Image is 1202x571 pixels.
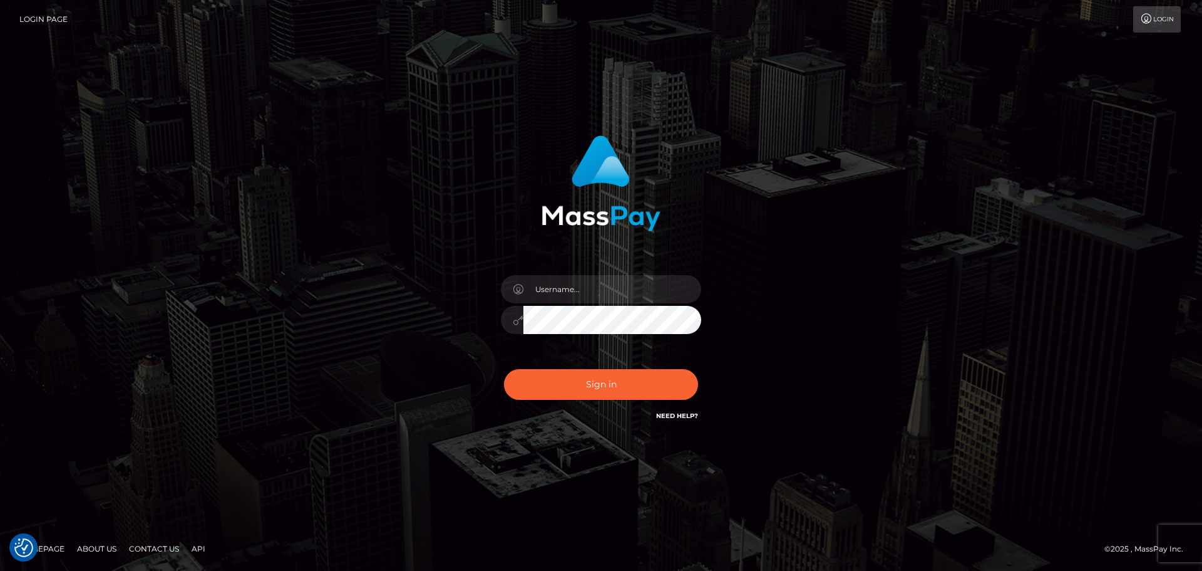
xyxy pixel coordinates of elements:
[1104,542,1193,556] div: © 2025 , MassPay Inc.
[19,6,68,33] a: Login Page
[542,135,660,231] img: MassPay Login
[14,539,69,558] a: Homepage
[14,538,33,557] button: Consent Preferences
[14,538,33,557] img: Revisit consent button
[656,412,698,420] a: Need Help?
[187,539,210,558] a: API
[504,369,698,400] button: Sign in
[523,275,701,303] input: Username...
[72,539,121,558] a: About Us
[1133,6,1181,33] a: Login
[124,539,184,558] a: Contact Us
